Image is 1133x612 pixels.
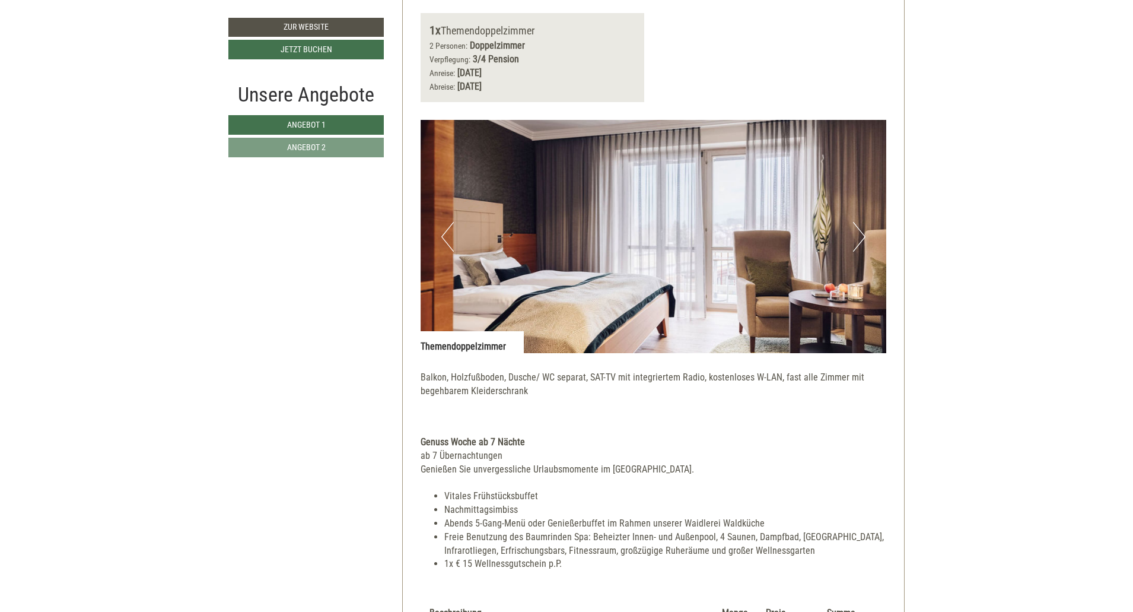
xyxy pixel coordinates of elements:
span: Angebot 1 [287,120,326,129]
a: Jetzt buchen [228,40,384,59]
small: Abreise: [429,82,455,91]
span: Angebot 2 [287,142,326,152]
div: Themendoppelzimmer [429,22,636,39]
button: Previous [441,222,454,252]
b: [DATE] [457,81,482,92]
div: Unsere Angebote [228,80,384,109]
small: 2 Personen: [429,41,467,50]
img: image [421,120,887,353]
li: Vitales Frühstücksbuffet [444,490,887,503]
div: Genuss Woche ab 7 Nächte [421,436,887,449]
li: Abends 5-Gang-Menü oder Genießerbuffet im Rahmen unserer Waidlerei Waldküche [444,517,887,531]
b: 1x [429,23,441,37]
div: Themendoppelzimmer [421,331,524,354]
button: Next [853,222,865,252]
p: Balkon, Holzfußboden, Dusche/ WC separat, SAT-TV mit integriertem Radio, kostenloses W-LAN, fast ... [421,371,887,412]
div: ab 7 Übernachtungen Genießen Sie unvergessliche Urlaubsmomente im [GEOGRAPHIC_DATA]. [421,449,887,477]
li: Freie Benutzung des Baumrinden Spa: Beheizter Innen- und Außenpool, 4 Saunen, Dampfbad, [GEOGRAPH... [444,531,887,558]
small: Anreise: [429,68,455,78]
small: Verpflegung: [429,55,470,64]
li: 1x € 15 Wellnessgutschein p.P. [444,557,887,571]
li: Nachmittagsimbiss [444,503,887,517]
a: Zur Website [228,18,384,37]
b: Doppelzimmer [470,40,525,51]
b: [DATE] [457,67,482,78]
b: 3/4 Pension [473,53,519,65]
